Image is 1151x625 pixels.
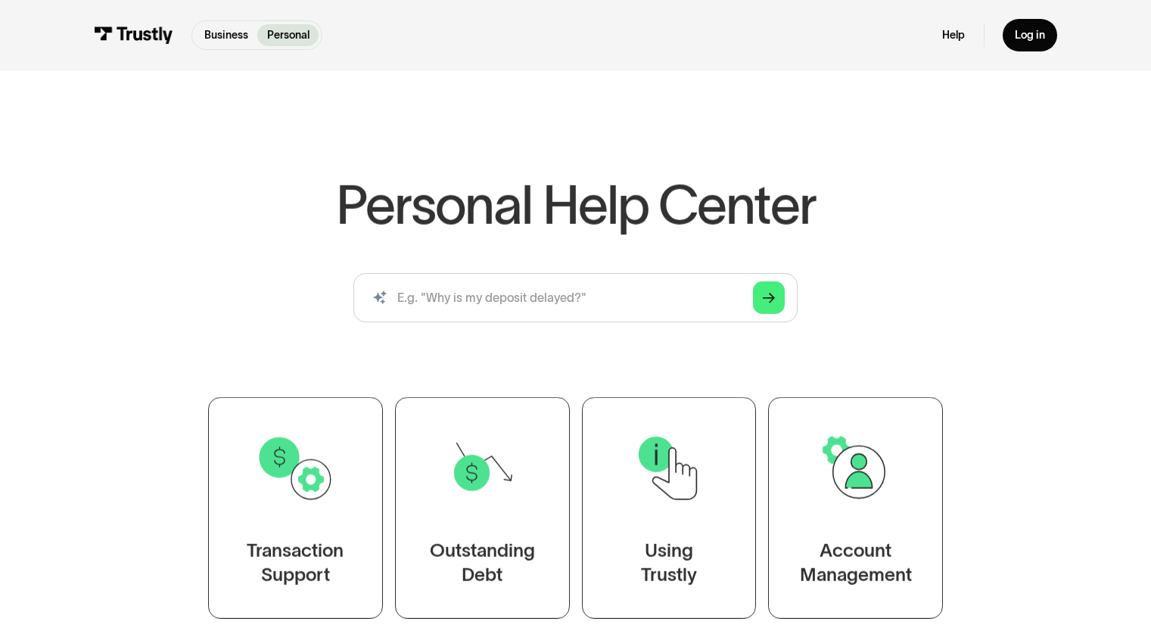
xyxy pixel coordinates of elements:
input: search [353,273,797,322]
a: Log in [1003,19,1057,51]
a: AccountManagement [768,396,943,618]
h1: Personal Help Center [336,178,816,232]
a: Business [195,24,257,46]
a: OutstandingDebt [395,396,570,618]
div: Log in [1015,28,1045,42]
a: Personal [257,24,318,46]
div: Account Management [800,538,912,587]
p: Personal [267,27,310,43]
p: Business [204,27,248,43]
div: Outstanding Debt [430,538,535,587]
div: Using Trustly [641,538,697,587]
img: Trustly Logo [94,26,173,43]
a: TransactionSupport [208,396,383,618]
a: UsingTrustly [582,396,757,618]
form: Search [353,273,797,322]
div: Transaction Support [247,538,344,587]
a: Help [942,28,965,42]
